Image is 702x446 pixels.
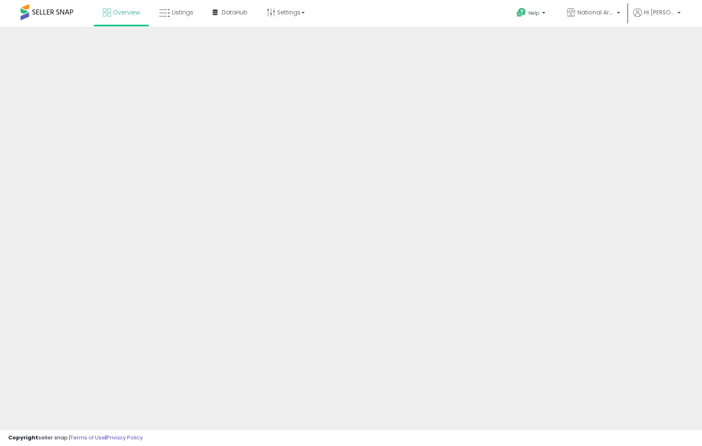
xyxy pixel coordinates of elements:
a: Help [510,1,554,27]
span: Help [528,9,540,16]
i: Get Help [516,7,526,18]
a: Hi [PERSON_NAME] [633,8,681,27]
span: DataHub [222,8,248,16]
span: National Art Supply US [577,8,614,16]
span: Listings [172,8,193,16]
span: Hi [PERSON_NAME] [644,8,675,16]
span: Overview [113,8,140,16]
